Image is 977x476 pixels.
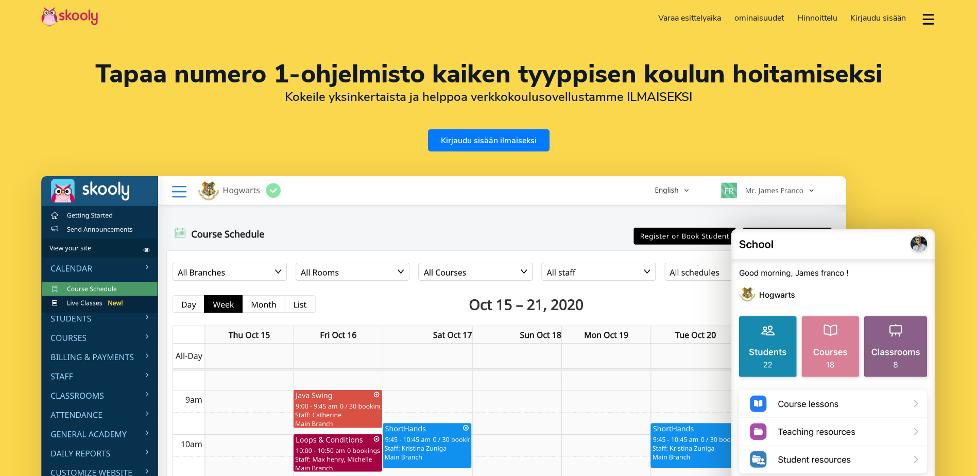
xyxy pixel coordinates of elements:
[728,10,791,26] a: ominaisuudet
[652,10,728,26] a: Varaa esittelyaika
[850,12,906,24] span: Kirjaudu sisään
[41,89,936,105] h2: Kokeile yksinkertaista ja helppoa verkkokoulusovellustamme ILMAISEKSI
[428,129,550,151] a: Kirjaudu sisään ilmaiseksi
[797,12,837,24] span: Hinnoittelu
[921,7,936,31] button: dropdown menu
[791,10,844,26] a: Hinnoittelu
[41,62,936,87] h1: Tapaa numero 1-ohjelmisto kaiken tyyppisen koulun hoitamiseksi
[41,7,98,27] img: Skooly
[844,10,913,26] a: Kirjaudu sisään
